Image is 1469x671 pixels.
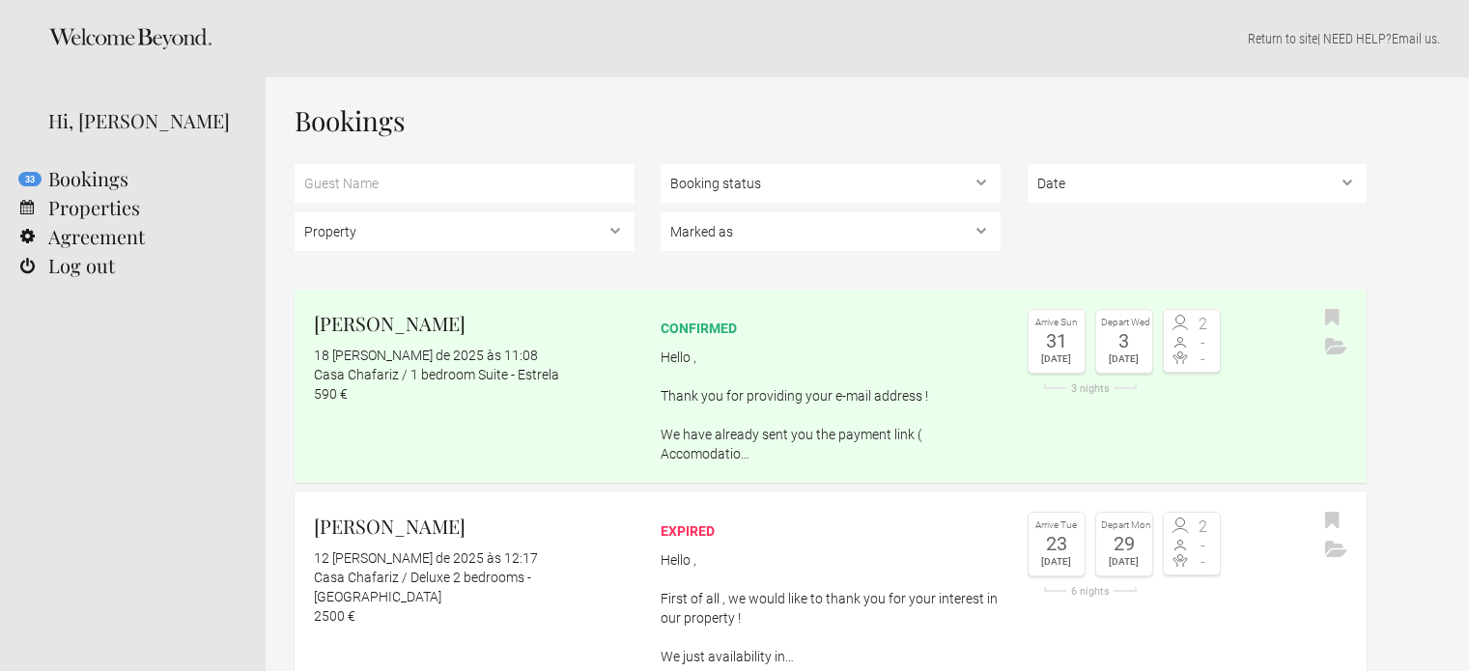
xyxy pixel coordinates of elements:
[661,348,1001,463] p: Hello , Thank you for providing your e-mail address ! We have already sent you the payment link (...
[1192,554,1215,570] span: -
[1392,31,1437,46] a: Email us
[1320,536,1352,565] button: Archive
[18,172,42,186] flynt-notification-badge: 33
[1033,315,1080,331] div: Arrive Sun
[1192,538,1215,553] span: -
[1033,350,1080,368] div: [DATE]
[314,512,635,541] h2: [PERSON_NAME]
[295,29,1440,48] p: | NEED HELP? .
[1192,351,1215,367] span: -
[48,106,237,135] div: Hi, [PERSON_NAME]
[1033,553,1080,571] div: [DATE]
[314,309,635,338] h2: [PERSON_NAME]
[295,164,635,203] input: Guest Name
[1101,331,1147,350] div: 3
[1101,517,1147,534] div: Depart Mon
[1248,31,1317,46] a: Return to site
[1320,333,1352,362] button: Archive
[1192,335,1215,350] span: -
[1033,517,1080,534] div: Arrive Tue
[1320,304,1344,333] button: Bookmark
[1320,507,1344,536] button: Bookmark
[1192,519,1215,535] span: 2
[661,521,1001,541] div: expired
[295,290,1367,483] a: [PERSON_NAME] 18 [PERSON_NAME] de 2025 às 11:08 Casa Chafariz / 1 bedroom Suite - Estrela 590 € c...
[1101,534,1147,553] div: 29
[661,164,1001,203] select: , ,
[661,319,1001,338] div: confirmed
[1033,534,1080,553] div: 23
[1101,315,1147,331] div: Depart Wed
[314,386,348,402] flynt-currency: 590 €
[661,550,1001,666] p: Hello , First of all , we would like to thank you for your interest in our property ! We just ava...
[1033,331,1080,350] div: 31
[314,608,355,624] flynt-currency: 2500 €
[1101,350,1147,368] div: [DATE]
[1028,383,1153,394] div: 3 nights
[314,348,538,363] flynt-date-display: 18 [PERSON_NAME] de 2025 às 11:08
[1101,553,1147,571] div: [DATE]
[1192,317,1215,332] span: 2
[1028,586,1153,597] div: 6 nights
[314,550,538,566] flynt-date-display: 12 [PERSON_NAME] de 2025 às 12:17
[661,212,1001,251] select: , , ,
[1028,164,1368,203] select: ,
[295,106,1367,135] h1: Bookings
[314,568,635,606] div: Casa Chafariz / Deluxe 2 bedrooms - [GEOGRAPHIC_DATA]
[314,365,635,384] div: Casa Chafariz / 1 bedroom Suite - Estrela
